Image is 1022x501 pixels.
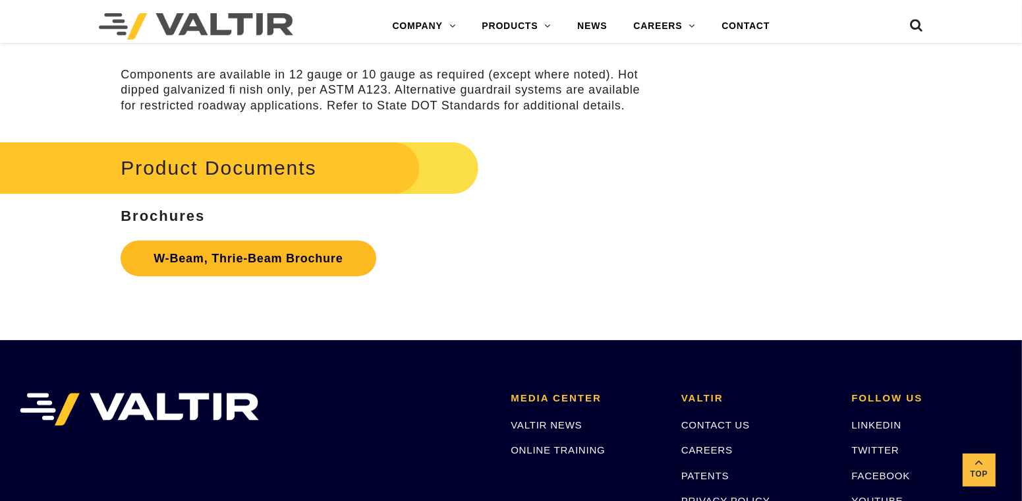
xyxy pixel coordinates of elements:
a: VALTIR NEWS [511,419,582,430]
a: FACEBOOK [851,470,910,481]
a: ONLINE TRAINING [511,444,605,456]
a: CAREERS [620,13,708,40]
a: CONTACT US [681,419,750,430]
strong: Brochures [121,208,205,224]
a: PRODUCTS [468,13,564,40]
img: Valtir [99,13,293,40]
a: CAREERS [681,444,733,456]
a: TWITTER [851,444,899,456]
img: VALTIR [20,393,259,426]
a: PATENTS [681,470,729,481]
span: Top [963,467,996,482]
a: W-Beam, Thrie-Beam Brochure [121,241,376,276]
h2: FOLLOW US [851,393,1002,404]
h2: VALTIR [681,393,832,404]
a: COMPANY [380,13,469,40]
a: NEWS [564,13,620,40]
p: Components are available in 12 gauge or 10 gauge as required (except where noted). Hot dipped gal... [121,67,646,113]
a: Top [963,454,996,486]
a: CONTACT [708,13,783,40]
h2: MEDIA CENTER [511,393,662,404]
a: LINKEDIN [851,419,901,430]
